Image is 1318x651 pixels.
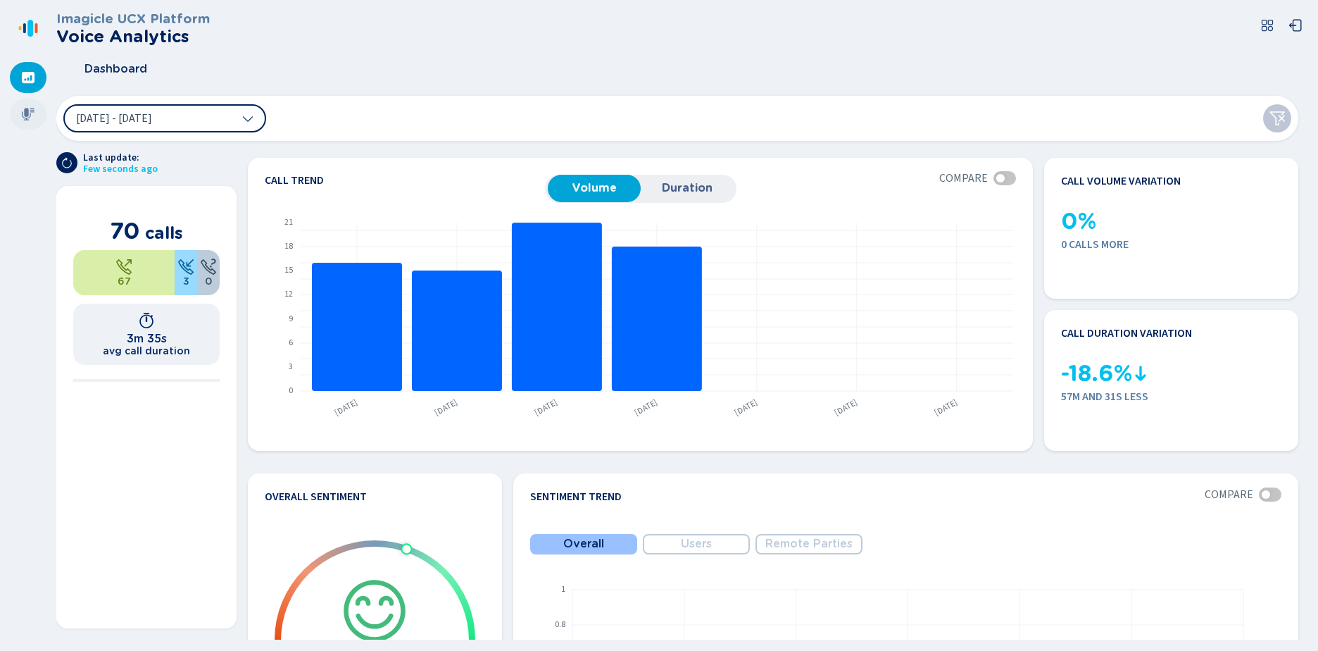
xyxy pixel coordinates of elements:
h1: 3m 35s [127,332,167,345]
button: [DATE] - [DATE] [63,104,266,132]
text: [DATE] [732,396,760,418]
button: Clear filters [1263,104,1291,132]
text: 0 [289,385,293,397]
svg: funnel-disabled [1269,110,1286,127]
span: 57m and 31s less [1061,390,1281,403]
h4: Sentiment Trend [530,490,622,503]
h4: Overall Sentiment [265,490,367,503]
text: [DATE] [332,396,360,418]
button: Duration [641,175,734,201]
text: 3 [289,361,293,373]
span: Compare [939,172,988,185]
svg: telephone-inbound [177,259,194,275]
svg: timer [138,312,155,329]
svg: unknown-call [200,259,217,275]
svg: chevron-down [242,113,253,124]
button: Remote Parties [755,534,862,554]
h2: avg call duration [103,345,190,356]
svg: arrow-clockwise [61,157,73,168]
span: Volume [555,182,634,194]
span: 70 [110,217,140,244]
span: [DATE] - [DATE] [76,113,152,124]
h4: Call trend [265,175,545,186]
span: Dashboard [84,63,147,75]
div: Dashboard [10,62,46,93]
h3: Imagicle UCX Platform [56,11,210,27]
text: 12 [284,288,293,300]
svg: dashboard-filled [21,70,35,85]
text: 1 [561,583,565,595]
span: 0 [205,275,212,287]
text: 0.8 [555,619,565,631]
svg: box-arrow-left [1288,18,1303,32]
text: 18 [284,240,293,252]
text: [DATE] [932,396,960,418]
text: 9 [289,313,293,325]
svg: kpi-down [1132,365,1149,382]
svg: telephone-outbound [115,259,132,275]
div: 0% [197,250,220,295]
span: Remote Parties [765,538,853,550]
h2: Voice Analytics [56,27,210,46]
h4: Call duration variation [1061,327,1192,340]
span: 3 [183,275,189,287]
text: [DATE] [532,396,560,418]
span: calls [145,223,183,243]
span: Few seconds ago [83,163,158,175]
span: -18.6% [1061,361,1132,387]
button: Overall [530,534,637,554]
span: Duration [648,182,727,194]
text: 6 [289,337,293,349]
svg: icon-emoji-smile [341,577,408,645]
span: Compare [1205,488,1253,501]
button: Users [643,534,750,554]
span: Users [681,538,712,550]
text: 15 [284,264,293,276]
span: 0 calls more [1061,238,1281,251]
text: [DATE] [632,396,660,418]
span: Last update: [83,152,158,163]
span: Overall [563,538,604,550]
svg: mic-fill [21,107,35,121]
span: 67 [118,275,131,287]
button: Volume [548,175,641,201]
div: 95.71% [73,250,175,295]
div: 4.29% [175,250,197,295]
h4: Call volume variation [1061,175,1181,187]
div: Recordings [10,99,46,130]
text: 21 [284,216,293,228]
text: [DATE] [432,396,460,418]
text: [DATE] [832,396,860,418]
span: 0% [1061,209,1096,235]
